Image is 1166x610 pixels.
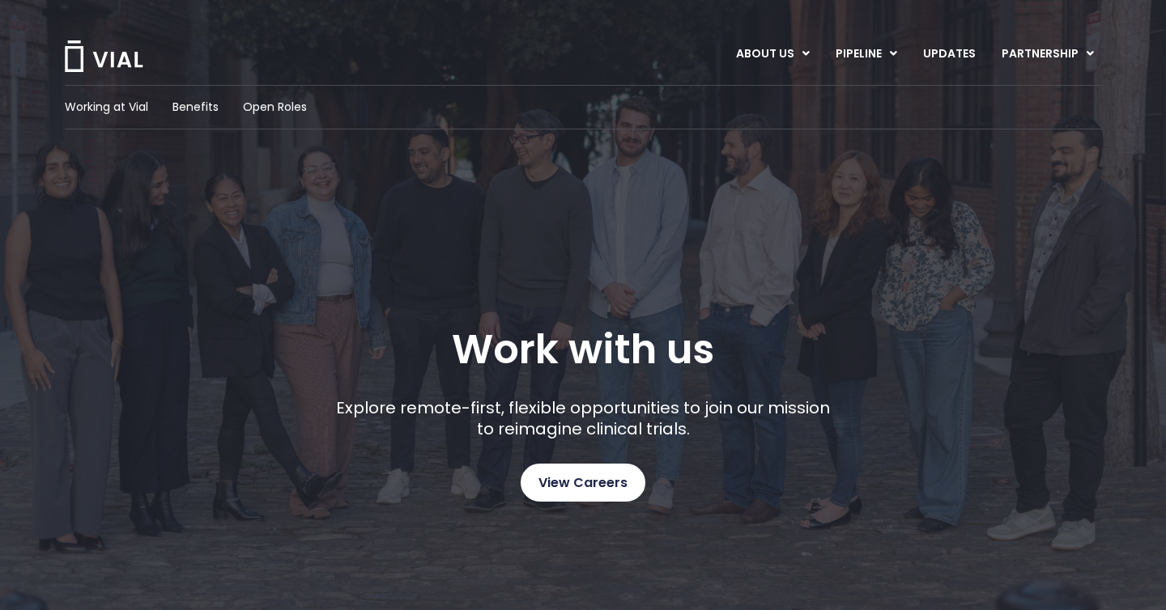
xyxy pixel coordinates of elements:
a: PARTNERSHIPMenu Toggle [989,40,1107,68]
a: Open Roles [243,99,307,116]
span: View Careers [538,472,628,494]
a: ABOUT USMenu Toggle [723,40,822,68]
h1: Work with us [452,326,714,373]
a: PIPELINEMenu Toggle [823,40,909,68]
img: Vial Logo [63,40,144,72]
p: Explore remote-first, flexible opportunities to join our mission to reimagine clinical trials. [330,397,836,439]
a: Benefits [172,99,219,116]
a: Working at Vial [65,99,148,116]
a: View Careers [521,464,645,502]
a: UPDATES [910,40,988,68]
